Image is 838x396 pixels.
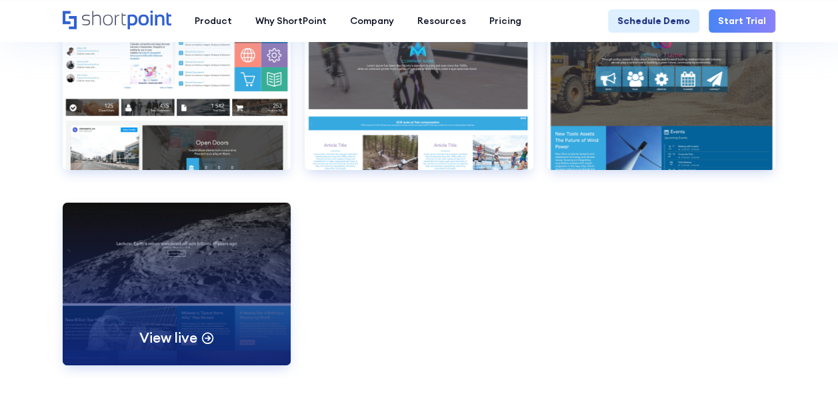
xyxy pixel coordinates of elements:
[63,11,171,31] a: Home
[608,9,699,33] a: Schedule Demo
[63,203,291,384] a: Technology 2View live
[139,329,197,347] p: View live
[195,14,232,28] div: Product
[305,7,533,188] a: Sport Intranet
[771,332,838,396] iframe: Chat Widget
[406,9,478,33] a: Resources
[63,7,291,188] a: Social 2
[478,9,533,33] a: Pricing
[244,9,339,33] a: Why ShortPoint
[339,9,406,33] a: Company
[709,9,775,33] a: Start Trial
[183,9,244,33] a: Product
[255,14,327,28] div: Why ShortPoint
[417,14,466,28] div: Resources
[489,14,521,28] div: Pricing
[350,14,394,28] div: Company
[547,7,775,188] a: Technology 1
